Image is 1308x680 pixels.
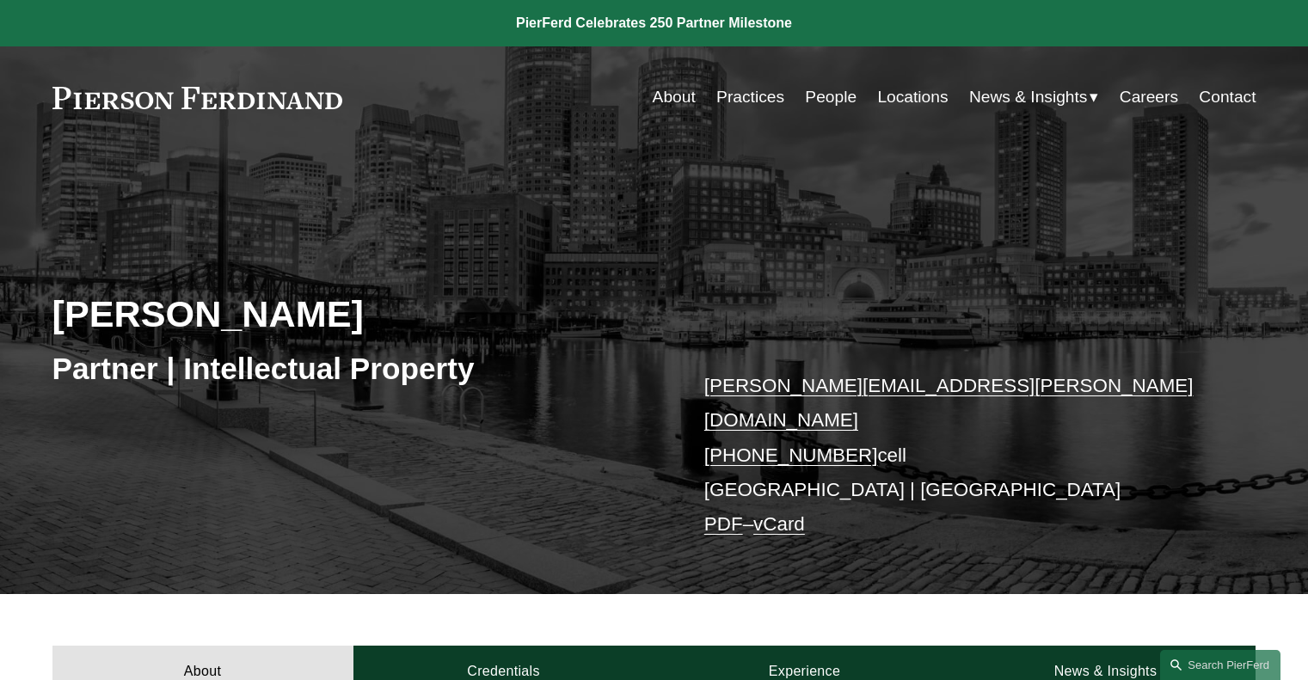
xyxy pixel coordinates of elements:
a: folder dropdown [969,81,1099,113]
p: cell [GEOGRAPHIC_DATA] | [GEOGRAPHIC_DATA] – [704,369,1206,542]
span: News & Insights [969,83,1088,113]
h2: [PERSON_NAME] [52,291,654,336]
a: Contact [1199,81,1256,113]
h3: Partner | Intellectual Property [52,350,654,388]
a: [PERSON_NAME][EMAIL_ADDRESS][PERSON_NAME][DOMAIN_NAME] [704,375,1194,431]
a: vCard [753,513,805,535]
a: Search this site [1160,650,1280,680]
a: Practices [716,81,784,113]
a: Locations [877,81,948,113]
a: About [653,81,696,113]
a: Careers [1120,81,1178,113]
a: [PHONE_NUMBER] [704,444,878,466]
a: PDF [704,513,743,535]
a: People [805,81,857,113]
